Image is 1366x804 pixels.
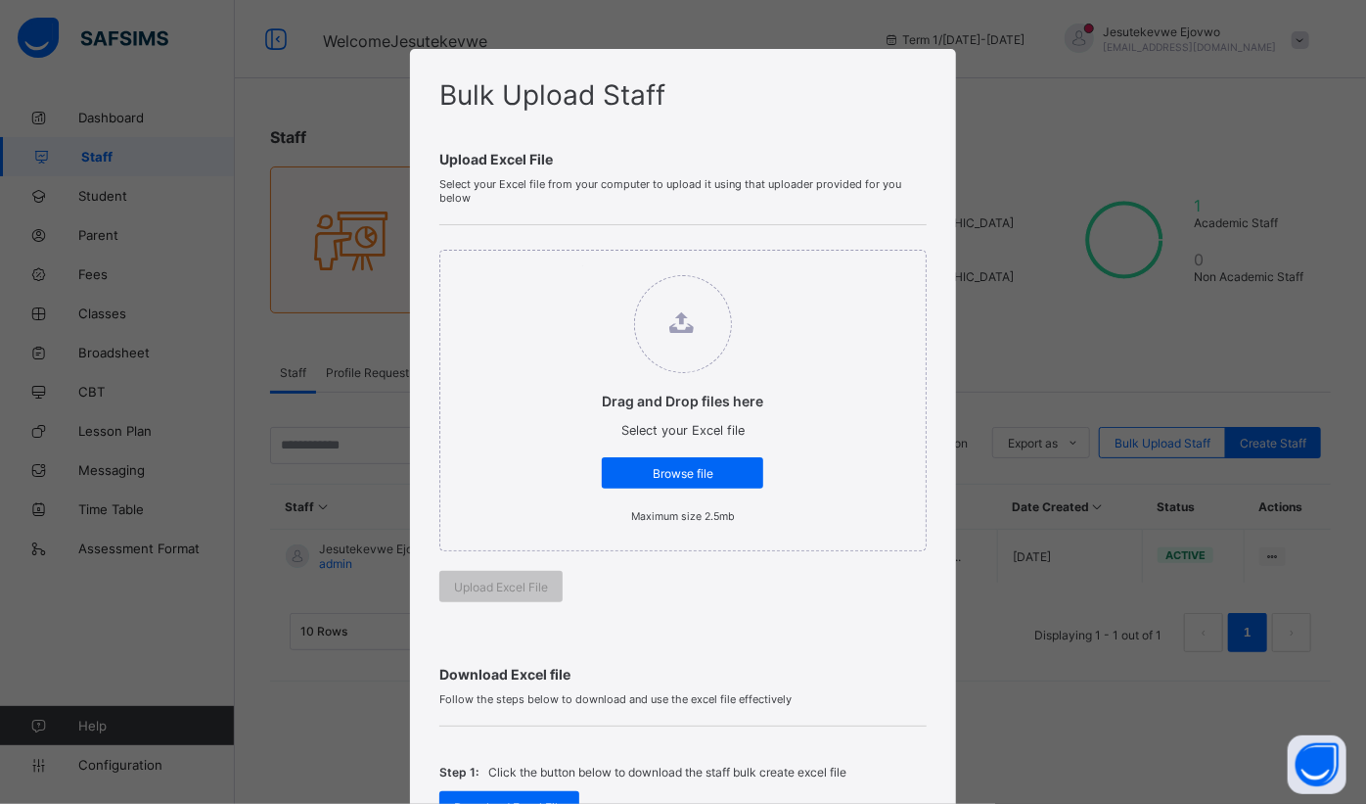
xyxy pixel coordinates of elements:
[439,692,927,706] span: Follow the steps below to download and use the excel file effectively
[488,765,846,780] p: Click the button below to download the staff bulk create excel file
[439,177,927,205] span: Select your Excel file from your computer to upload it using that uploader provided for you below
[616,466,749,481] span: Browse file
[439,666,927,683] span: Download Excel file
[439,151,927,167] span: Upload Excel File
[439,765,478,780] span: Step 1:
[631,510,735,523] small: Maximum size 2.5mb
[439,78,665,112] span: Bulk Upload Staff
[602,393,763,409] p: Drag and Drop files here
[621,423,745,438] span: Select your Excel file
[454,580,548,594] span: Upload Excel File
[1288,735,1346,794] button: Open asap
